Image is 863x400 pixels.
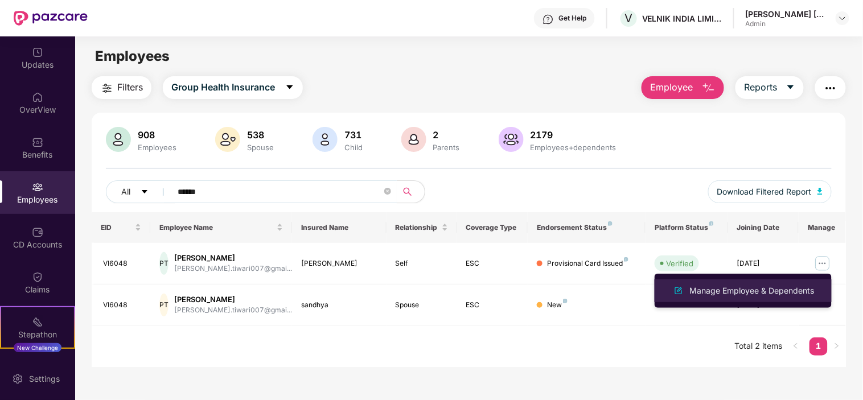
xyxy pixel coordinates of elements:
div: 2179 [528,129,619,141]
div: VI6048 [103,300,142,311]
div: [PERSON_NAME] [PERSON_NAME] [746,9,825,19]
button: search [397,180,425,203]
button: right [828,337,846,356]
div: sandhya [301,300,377,311]
div: Provisional Card Issued [547,258,628,269]
button: left [787,337,805,356]
img: svg+xml;base64,PHN2ZyB4bWxucz0iaHR0cDovL3d3dy53My5vcmcvMjAwMC9zdmciIHdpZHRoPSI4IiBoZWlnaHQ9IjgiIH... [608,221,613,226]
img: svg+xml;base64,PHN2ZyBpZD0iU2V0dGluZy0yMHgyMCIgeG1sbnM9Imh0dHA6Ly93d3cudzMub3JnLzIwMDAvc3ZnIiB3aW... [12,373,23,385]
div: Spouse [245,143,276,152]
img: svg+xml;base64,PHN2ZyB4bWxucz0iaHR0cDovL3d3dy53My5vcmcvMjAwMC9zdmciIHdpZHRoPSIyMSIgaGVpZ2h0PSIyMC... [32,316,43,328]
img: svg+xml;base64,PHN2ZyB4bWxucz0iaHR0cDovL3d3dy53My5vcmcvMjAwMC9zdmciIHhtbG5zOnhsaW5rPSJodHRwOi8vd3... [817,188,823,195]
div: Parents [431,143,462,152]
span: Filters [117,80,143,94]
div: Get Help [558,14,586,23]
div: Child [342,143,365,152]
img: svg+xml;base64,PHN2ZyBpZD0iRHJvcGRvd24tMzJ4MzIiIHhtbG5zPSJodHRwOi8vd3d3LnczLm9yZy8yMDAwL3N2ZyIgd2... [838,14,847,23]
th: Joining Date [728,212,799,243]
th: Coverage Type [457,212,528,243]
a: 1 [809,337,828,354]
div: Endorsement Status [537,223,636,232]
span: caret-down [285,83,294,93]
div: [PERSON_NAME] [174,294,292,305]
img: svg+xml;base64,PHN2ZyBpZD0iSGVscC0zMngzMiIgeG1sbnM9Imh0dHA6Ly93d3cudzMub3JnLzIwMDAvc3ZnIiB3aWR0aD... [543,14,554,25]
img: svg+xml;base64,PHN2ZyB4bWxucz0iaHR0cDovL3d3dy53My5vcmcvMjAwMC9zdmciIHhtbG5zOnhsaW5rPSJodHRwOi8vd3... [702,81,716,95]
span: search [397,187,419,196]
span: All [121,185,130,198]
button: Employee [642,76,724,99]
img: svg+xml;base64,PHN2ZyBpZD0iVXBkYXRlZCIgeG1sbnM9Imh0dHA6Ly93d3cudzMub3JnLzIwMDAvc3ZnIiB3aWR0aD0iMj... [32,47,43,58]
th: EID [92,212,151,243]
li: Total 2 items [734,337,782,356]
th: Employee Name [150,212,292,243]
button: Allcaret-down [106,180,175,203]
th: Relationship [387,212,457,243]
div: Settings [26,373,63,385]
span: Download Filtered Report [717,185,812,198]
img: svg+xml;base64,PHN2ZyBpZD0iRW1wbG95ZWVzIiB4bWxucz0iaHR0cDovL3d3dy53My5vcmcvMjAwMC9zdmciIHdpZHRoPS... [32,182,43,193]
button: Group Health Insurancecaret-down [163,76,303,99]
img: svg+xml;base64,PHN2ZyB4bWxucz0iaHR0cDovL3d3dy53My5vcmcvMjAwMC9zdmciIHhtbG5zOnhsaW5rPSJodHRwOi8vd3... [401,127,426,152]
span: Employee [650,80,693,94]
div: [DATE] [737,258,790,269]
img: svg+xml;base64,PHN2ZyB4bWxucz0iaHR0cDovL3d3dy53My5vcmcvMjAwMC9zdmciIHhtbG5zOnhsaW5rPSJodHRwOi8vd3... [672,284,685,298]
span: Employee Name [159,223,274,232]
td: - [646,284,728,326]
div: Manage Employee & Dependents [688,284,817,297]
span: caret-down [786,83,795,93]
img: svg+xml;base64,PHN2ZyBpZD0iQ2xhaW0iIHhtbG5zPSJodHRwOi8vd3d3LnczLm9yZy8yMDAwL3N2ZyIgd2lkdGg9IjIwIi... [32,271,43,283]
div: VELNIK INDIA LIMITED [642,13,722,24]
img: svg+xml;base64,PHN2ZyBpZD0iQmVuZWZpdHMiIHhtbG5zPSJodHRwOi8vd3d3LnczLm9yZy8yMDAwL3N2ZyIgd2lkdGg9Ij... [32,137,43,148]
li: Previous Page [787,337,805,356]
div: [PERSON_NAME] [174,253,292,263]
div: PT [159,294,169,316]
img: svg+xml;base64,PHN2ZyB4bWxucz0iaHR0cDovL3d3dy53My5vcmcvMjAwMC9zdmciIHhtbG5zOnhsaW5rPSJodHRwOi8vd3... [215,127,240,152]
span: Employees [95,48,170,64]
div: 538 [245,129,276,141]
button: Filters [92,76,151,99]
img: svg+xml;base64,PHN2ZyB4bWxucz0iaHR0cDovL3d3dy53My5vcmcvMjAwMC9zdmciIHdpZHRoPSIyNCIgaGVpZ2h0PSIyNC... [824,81,837,95]
span: Group Health Insurance [171,80,275,94]
img: svg+xml;base64,PHN2ZyB4bWxucz0iaHR0cDovL3d3dy53My5vcmcvMjAwMC9zdmciIHdpZHRoPSIyNCIgaGVpZ2h0PSIyNC... [100,81,114,95]
span: caret-down [141,188,149,197]
div: Spouse [396,300,448,311]
span: close-circle [384,187,391,197]
div: [PERSON_NAME].tiwari007@gmai... [174,263,292,274]
button: Download Filtered Report [708,180,832,203]
span: V [625,11,633,25]
div: Admin [746,19,825,28]
div: VI6048 [103,258,142,269]
div: 731 [342,129,365,141]
li: Next Page [828,337,846,356]
div: [PERSON_NAME] [301,258,377,269]
img: svg+xml;base64,PHN2ZyB4bWxucz0iaHR0cDovL3d3dy53My5vcmcvMjAwMC9zdmciIHhtbG5zOnhsaW5rPSJodHRwOi8vd3... [106,127,131,152]
span: right [833,343,840,349]
img: svg+xml;base64,PHN2ZyBpZD0iSG9tZSIgeG1sbnM9Imh0dHA6Ly93d3cudzMub3JnLzIwMDAvc3ZnIiB3aWR0aD0iMjAiIG... [32,92,43,103]
img: svg+xml;base64,PHN2ZyBpZD0iQ0RfQWNjb3VudHMiIGRhdGEtbmFtZT0iQ0QgQWNjb3VudHMiIHhtbG5zPSJodHRwOi8vd3... [32,226,43,238]
img: New Pazcare Logo [14,11,88,26]
div: Employees+dependents [528,143,619,152]
img: svg+xml;base64,PHN2ZyB4bWxucz0iaHR0cDovL3d3dy53My5vcmcvMjAwMC9zdmciIHhtbG5zOnhsaW5rPSJodHRwOi8vd3... [499,127,524,152]
img: manageButton [813,254,832,273]
div: PT [159,252,169,275]
img: svg+xml;base64,PHN2ZyB4bWxucz0iaHR0cDovL3d3dy53My5vcmcvMjAwMC9zdmciIHdpZHRoPSI4IiBoZWlnaHQ9IjgiIH... [563,299,568,303]
img: svg+xml;base64,PHN2ZyB4bWxucz0iaHR0cDovL3d3dy53My5vcmcvMjAwMC9zdmciIHhtbG5zOnhsaW5rPSJodHRwOi8vd3... [313,127,338,152]
span: close-circle [384,188,391,195]
div: 908 [135,129,179,141]
div: Platform Status [655,223,719,232]
th: Insured Name [292,212,387,243]
img: svg+xml;base64,PHN2ZyB4bWxucz0iaHR0cDovL3d3dy53My5vcmcvMjAwMC9zdmciIHdpZHRoPSI4IiBoZWlnaHQ9IjgiIH... [624,257,628,262]
div: 2 [431,129,462,141]
img: svg+xml;base64,PHN2ZyB4bWxucz0iaHR0cDovL3d3dy53My5vcmcvMjAwMC9zdmciIHdpZHRoPSI4IiBoZWlnaHQ9IjgiIH... [709,221,714,226]
div: New [547,300,568,311]
div: [PERSON_NAME].tiwari007@gmai... [174,305,292,316]
div: Verified [666,258,693,269]
span: Reports [744,80,777,94]
div: Stepathon [1,329,74,340]
span: EID [101,223,133,232]
div: New Challenge [14,343,61,352]
span: Relationship [396,223,439,232]
span: left [792,343,799,349]
li: 1 [809,337,828,356]
div: Employees [135,143,179,152]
